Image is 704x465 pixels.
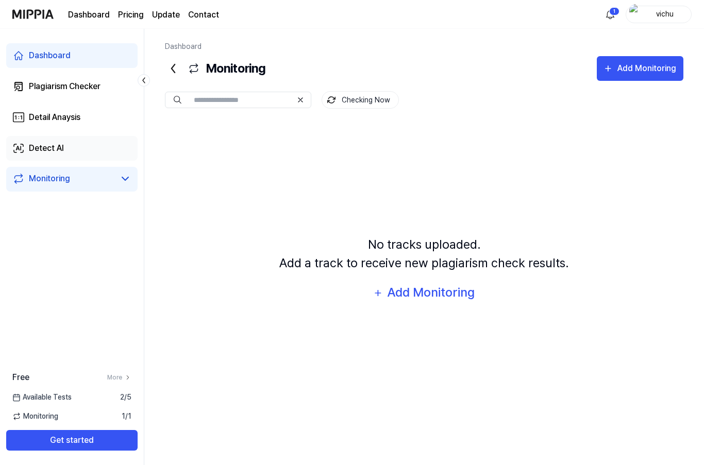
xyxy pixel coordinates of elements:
[6,105,138,130] a: Detail Anaysis
[327,96,336,104] img: monitoring Icon
[122,411,131,422] span: 1 / 1
[188,9,219,21] a: Contact
[629,4,642,25] img: profile
[29,173,70,185] div: Monitoring
[12,173,115,185] a: Monitoring
[29,80,100,93] div: Plagiarism Checker
[12,411,58,422] span: Monitoring
[107,373,131,382] a: More
[387,283,476,302] div: Add Monitoring
[174,96,181,104] img: Search
[322,91,399,109] button: Checking Now
[366,281,482,305] button: Add Monitoring
[12,371,29,384] span: Free
[29,49,71,62] div: Dashboard
[29,111,80,124] div: Detail Anaysis
[645,8,685,20] div: vichu
[152,9,180,21] a: Update
[165,56,265,81] div: Monitoring
[6,430,138,451] button: Get started
[279,235,569,272] div: No tracks uploaded. Add a track to receive new plagiarism check results.
[118,9,144,21] a: Pricing
[602,6,618,23] button: 알림1
[29,142,64,154] div: Detect AI
[626,6,692,23] button: profilevichu
[6,136,138,161] a: Detect AI
[6,74,138,99] a: Plagiarism Checker
[609,7,619,15] div: 1
[616,62,677,75] div: Add Monitoring
[604,8,616,21] img: 알림
[165,42,202,50] a: Dashboard
[6,43,138,68] a: Dashboard
[68,9,110,21] a: Dashboard
[12,392,72,403] span: Available Tests
[120,392,131,403] span: 2 / 5
[597,56,683,81] button: Add Monitoring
